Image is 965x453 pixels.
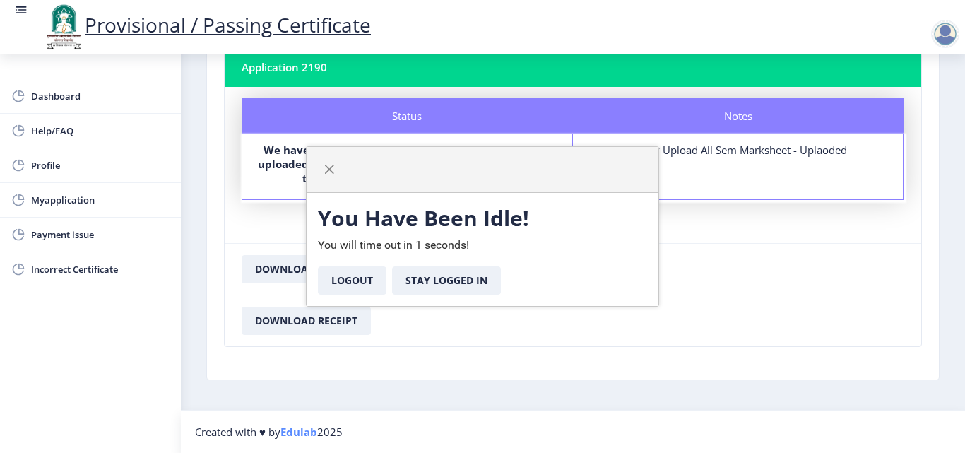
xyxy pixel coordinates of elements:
[586,143,890,157] div: Kindly Upload All Sem Marksheet - Uplaoded
[318,266,386,295] button: Logout
[280,425,317,439] a: Edulab
[31,261,170,278] span: Incorrect Certificate
[258,143,557,185] b: We have received the additional/updated documents uploaded by you. Your documents are being check...
[392,266,501,295] button: Stay Logged In
[573,98,904,134] div: Notes
[242,255,430,283] button: Download Application Form
[225,47,921,87] nb-card-header: Application 2190
[42,3,85,51] img: logo
[195,425,343,439] span: Created with ♥ by 2025
[31,157,170,174] span: Profile
[42,11,371,38] a: Provisional / Passing Certificate
[318,204,647,233] h3: You Have Been Idle!
[31,122,170,139] span: Help/FAQ
[242,98,573,134] div: Status
[242,307,371,335] button: Download Receipt
[307,193,658,306] div: You will time out in 1 seconds!
[31,226,170,243] span: Payment issue
[31,88,170,105] span: Dashboard
[31,192,170,208] span: Myapplication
